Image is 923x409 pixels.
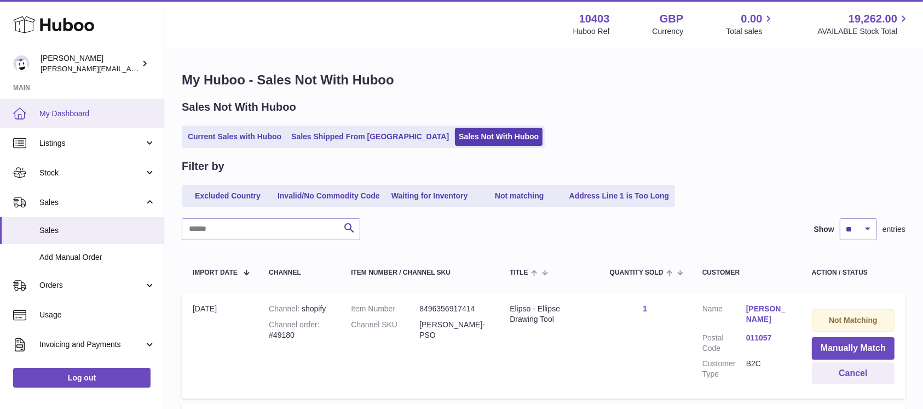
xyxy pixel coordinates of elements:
a: Address Line 1 is Too Long [566,187,673,205]
a: Sales Shipped From [GEOGRAPHIC_DATA] [287,128,453,146]
span: AVAILABLE Stock Total [817,26,910,37]
span: [PERSON_NAME][EMAIL_ADDRESS][DOMAIN_NAME] [41,64,220,73]
div: Channel [269,269,329,276]
strong: 10403 [579,12,610,26]
a: [PERSON_NAME] [746,304,790,325]
div: #49180 [269,320,329,340]
span: Import date [193,269,238,276]
a: Sales Not With Huboo [455,128,543,146]
span: Total sales [726,26,775,37]
div: Item Number / Channel SKU [351,269,488,276]
div: Action / Status [812,269,895,276]
a: 0.00 Total sales [726,12,775,37]
h2: Sales Not With Huboo [182,100,296,115]
span: Sales [39,197,144,208]
span: Usage [39,310,155,320]
span: Sales [39,225,155,236]
div: Elipso - Ellipse Drawing Tool [510,304,587,325]
img: keval@makerscabinet.com [13,55,30,72]
span: 0.00 [741,12,763,26]
a: 19,262.00 AVAILABLE Stock Total [817,12,910,37]
dd: 8496356917414 [419,304,488,314]
a: Log out [13,368,151,388]
span: Invoicing and Payments [39,339,144,350]
strong: Channel [269,304,302,313]
button: Manually Match [812,337,895,360]
strong: Channel order [269,320,320,329]
h1: My Huboo - Sales Not With Huboo [182,71,905,89]
span: 19,262.00 [849,12,897,26]
dt: Channel SKU [351,320,419,340]
a: 1 [643,304,647,313]
dt: Customer Type [702,359,746,379]
a: 011057 [746,333,790,343]
a: Current Sales with Huboo [184,128,285,146]
span: My Dashboard [39,109,155,119]
dt: Item Number [351,304,419,314]
strong: GBP [660,12,683,26]
div: Huboo Ref [573,26,610,37]
a: Waiting for Inventory [386,187,474,205]
dd: B2C [746,359,790,379]
span: entries [882,224,905,235]
a: Not matching [476,187,563,205]
a: Invalid/No Commodity Code [274,187,384,205]
span: Title [510,269,528,276]
span: Stock [39,168,144,178]
h2: Filter by [182,159,224,174]
div: Currency [653,26,684,37]
td: [DATE] [182,293,258,399]
span: Add Manual Order [39,252,155,263]
dt: Name [702,304,746,327]
label: Show [814,224,834,235]
a: Excluded Country [184,187,272,205]
div: Customer [702,269,790,276]
dt: Postal Code [702,333,746,354]
dd: [PERSON_NAME]-PSO [419,320,488,340]
span: Listings [39,138,144,149]
div: [PERSON_NAME] [41,53,139,74]
strong: Not Matching [829,316,878,325]
div: shopify [269,304,329,314]
span: Orders [39,280,144,291]
span: Quantity Sold [610,269,664,276]
button: Cancel [812,362,895,385]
